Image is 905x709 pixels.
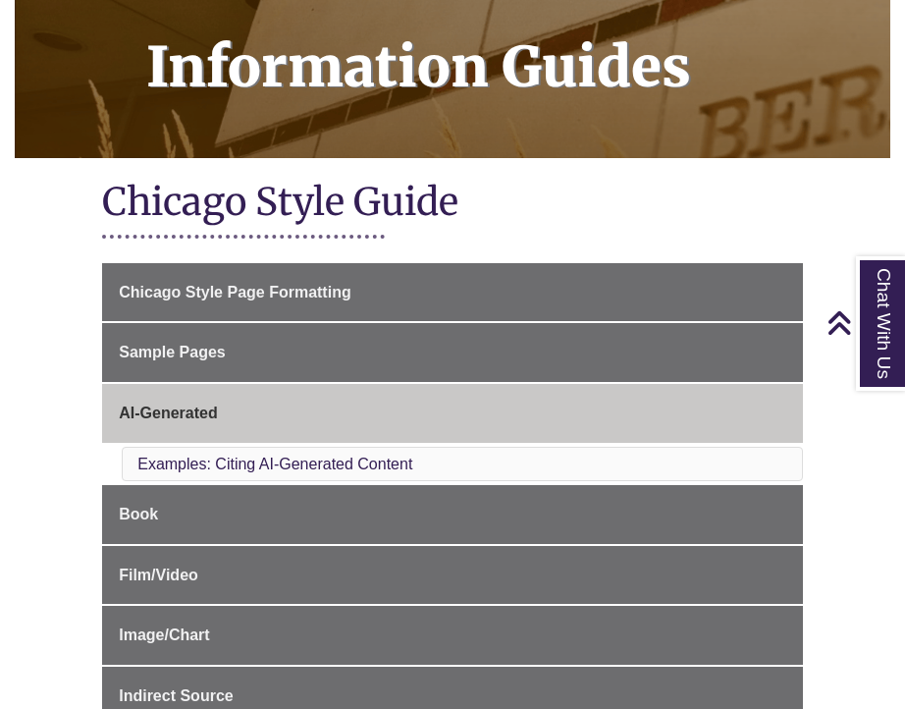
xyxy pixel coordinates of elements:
[102,263,803,322] a: Chicago Style Page Formatting
[102,178,803,230] h1: Chicago Style Guide
[119,687,233,704] span: Indirect Source
[119,627,209,643] span: Image/Chart
[826,309,900,336] a: Back to Top
[102,384,803,443] a: AI-Generated
[102,323,803,382] a: Sample Pages
[119,284,350,300] span: Chicago Style Page Formatting
[137,456,412,472] a: Examples: Citing AI-Generated Content
[102,606,803,665] a: Image/Chart
[102,546,803,605] a: Film/Video
[119,567,198,583] span: Film/Video
[102,485,803,544] a: Book
[119,344,226,360] span: Sample Pages
[119,506,158,522] span: Book
[119,405,217,421] span: AI-Generated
